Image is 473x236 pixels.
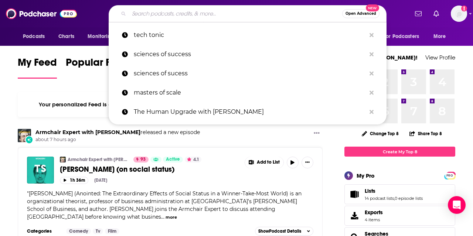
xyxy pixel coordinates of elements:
[88,31,114,42] span: Monitoring
[451,6,467,22] span: Logged in as LBPublicity2
[23,31,45,42] span: Podcasts
[448,196,466,214] div: Open Intercom Messenger
[255,227,313,236] button: ShowPodcast Details
[109,5,387,22] div: Search podcasts, credits, & more...
[409,126,442,141] button: Share Top 8
[344,184,455,204] span: Lists
[344,147,455,157] a: Create My Top 8
[311,129,323,138] button: Show More Button
[425,54,455,61] a: View Profile
[18,56,57,73] span: My Feed
[18,92,323,117] div: Your personalized Feed is curated based on the Podcasts, Creators, Users, and Lists that you Follow.
[365,188,423,194] a: Lists
[428,30,455,44] button: open menu
[25,136,33,144] div: New Episode
[379,30,430,44] button: open menu
[166,214,177,220] button: more
[60,157,66,163] img: Armchair Expert with Dax Shepard
[134,45,366,64] p: sciences of success
[344,206,455,226] a: Exports
[134,83,366,102] p: masters of scale
[60,177,88,184] button: 1h 36m
[82,30,123,44] button: open menu
[342,9,380,18] button: Open AdvancedNew
[27,228,60,234] h3: Categories
[445,172,454,178] a: PRO
[58,31,74,42] span: Charts
[451,6,467,22] button: Show profile menu
[66,56,129,73] span: Popular Feed
[412,7,425,20] a: Show notifications dropdown
[129,8,342,20] input: Search podcasts, credits, & more...
[258,229,301,234] span: Show Podcast Details
[109,102,387,122] a: The Human Upgrade with [PERSON_NAME]
[66,228,91,234] a: Comedy
[109,64,387,83] a: sciences of sucess
[93,228,103,234] a: Tv
[54,30,79,44] a: Charts
[357,129,403,138] button: Change Top 8
[109,25,387,45] a: tech tonic
[27,157,54,184] img: Toby Stuart (on social status)
[346,12,376,16] span: Open Advanced
[185,157,201,163] button: 4.1
[134,64,366,83] p: sciences of sucess
[245,157,283,168] button: Show More Button
[347,211,362,221] span: Exports
[384,31,419,42] span: For Podcasters
[68,157,129,163] a: Armchair Expert with [PERSON_NAME]
[461,6,467,11] svg: Add a profile image
[161,213,164,220] span: ...
[109,83,387,102] a: masters of scale
[433,31,446,42] span: More
[66,56,129,79] a: Popular Feed
[105,228,119,234] a: Film
[365,209,383,216] span: Exports
[451,6,467,22] img: User Profile
[109,45,387,64] a: sciences of success
[166,156,180,163] span: Active
[445,173,454,178] span: PRO
[60,165,239,174] a: [PERSON_NAME] (on social status)
[134,102,366,122] p: The Human Upgrade with Dave Asprey
[134,25,366,45] p: tech tonic
[366,4,379,11] span: New
[133,157,149,163] a: 93
[18,56,57,79] a: My Feed
[365,188,375,194] span: Lists
[35,129,200,136] h3: released a new episode
[6,7,77,21] img: Podchaser - Follow, Share and Rate Podcasts
[27,190,302,220] span: "
[365,196,394,201] a: 14 podcast lists
[35,137,200,143] span: about 7 hours ago
[395,196,423,201] a: 0 episode lists
[357,172,375,179] div: My Pro
[257,160,280,165] span: Add to List
[94,178,107,183] div: [DATE]
[163,157,183,163] a: Active
[302,157,313,168] button: Show More Button
[140,156,146,163] span: 93
[35,129,140,136] a: Armchair Expert with Dax Shepard
[365,217,383,222] span: 4 items
[18,30,54,44] button: open menu
[347,189,362,199] a: Lists
[431,7,442,20] a: Show notifications dropdown
[60,165,174,174] span: [PERSON_NAME] (on social status)
[27,190,302,220] span: [PERSON_NAME] (Anointed: The Extraordinary Effects of Social Status in a Winner-Take-Most World) ...
[18,129,31,142] img: Armchair Expert with Dax Shepard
